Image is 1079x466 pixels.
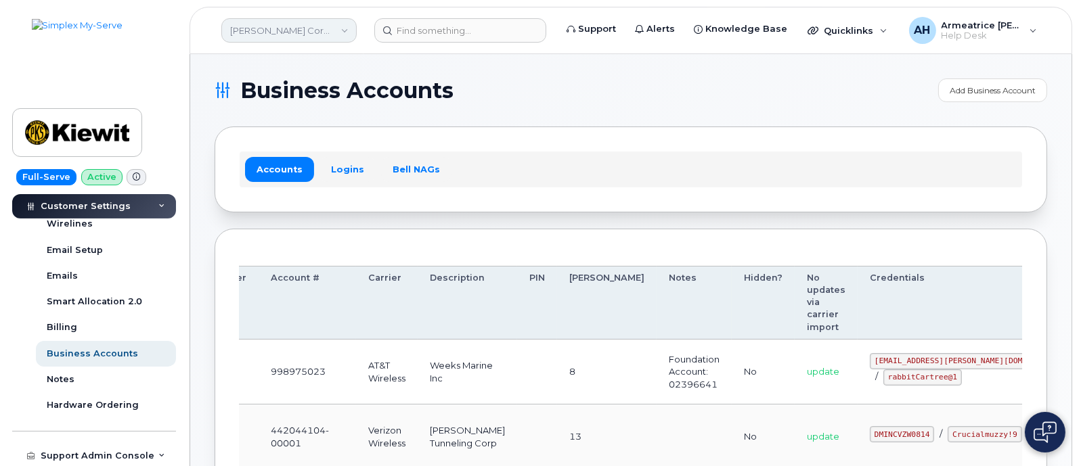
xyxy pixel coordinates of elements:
th: Description [418,266,517,340]
code: [EMAIL_ADDRESS][PERSON_NAME][DOMAIN_NAME] [870,353,1069,369]
img: Open chat [1034,421,1057,443]
th: No updates via carrier import [795,266,858,340]
th: Notes [657,266,732,340]
span: update [807,366,839,377]
a: Accounts [245,157,314,181]
a: Logins [320,157,376,181]
td: AT&T Wireless [356,340,418,404]
th: Hidden? [732,266,795,340]
span: update [807,431,839,442]
a: Add Business Account [938,78,1047,102]
span: / [940,428,942,439]
span: Business Accounts [240,80,454,101]
a: Bell NAGs [381,157,452,181]
code: rabbitCartree@1 [883,369,962,386]
span: / [875,371,878,381]
code: Crucialmuzzy!9 [948,426,1021,442]
td: Foundation Account: 02396641 [657,340,732,404]
td: Weeks Marine Inc [418,340,517,404]
code: DMINCVZW0814 [870,426,934,442]
th: Account # [259,266,356,340]
th: PIN [517,266,557,340]
td: 998975023 [259,340,356,404]
th: Carrier [356,266,418,340]
td: 8 [557,340,657,404]
td: No [732,340,795,404]
th: [PERSON_NAME] [557,266,657,340]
